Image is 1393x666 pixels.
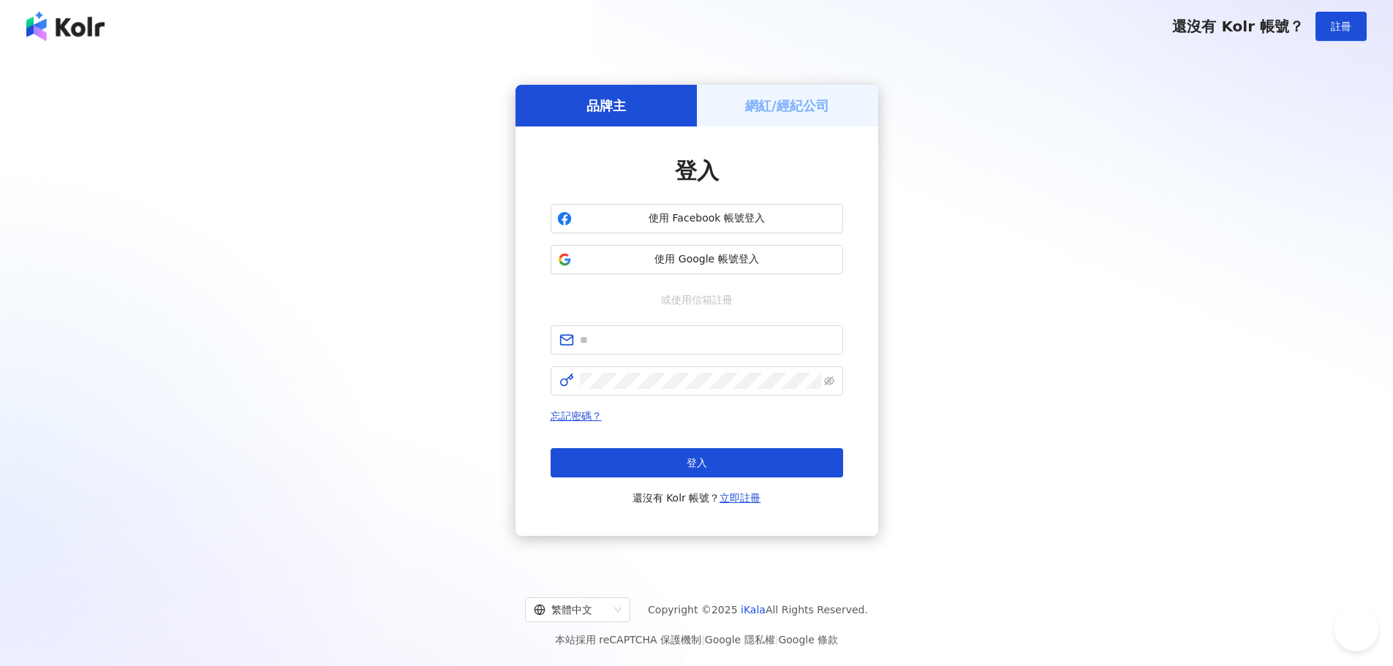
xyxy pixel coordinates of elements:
[534,598,608,621] div: 繁體中文
[1172,18,1304,35] span: 還沒有 Kolr 帳號？
[1335,608,1378,651] iframe: Help Scout Beacon - Open
[775,634,779,646] span: |
[551,245,843,274] button: 使用 Google 帳號登入
[551,410,602,422] a: 忘記密碼？
[551,448,843,477] button: 登入
[1331,20,1351,32] span: 註冊
[651,292,743,308] span: 或使用信箱註冊
[586,97,626,115] h5: 品牌主
[741,604,766,616] a: iKala
[1315,12,1367,41] button: 註冊
[687,457,707,469] span: 登入
[648,601,868,618] span: Copyright © 2025 All Rights Reserved.
[551,204,843,233] button: 使用 Facebook 帳號登入
[675,158,719,183] span: 登入
[578,211,837,226] span: 使用 Facebook 帳號登入
[705,634,775,646] a: Google 隱私權
[578,252,837,267] span: 使用 Google 帳號登入
[555,631,838,648] span: 本站採用 reCAPTCHA 保護機制
[701,634,705,646] span: |
[778,634,838,646] a: Google 條款
[720,492,760,504] a: 立即註冊
[824,376,834,386] span: eye-invisible
[26,12,105,41] img: logo
[633,489,761,507] span: 還沒有 Kolr 帳號？
[745,97,829,115] h5: 網紅/經紀公司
